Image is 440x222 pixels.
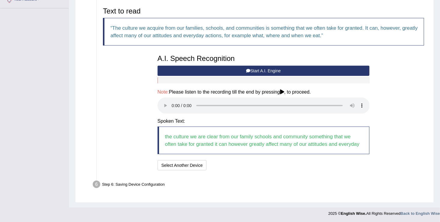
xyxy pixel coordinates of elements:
[158,89,370,95] h4: Please listen to the recording till the end by pressing , to proceed.
[158,89,169,94] span: Note:
[90,179,431,192] div: Step 6: Saving Device Configuration
[158,160,207,170] button: Select Another Device
[158,127,370,154] blockquote: the culture we are clear from our family schools and community something that we often take for g...
[328,208,440,216] div: 2025 © All Rights Reserved
[341,211,366,216] strong: English Wise.
[110,25,418,38] q: The culture we acquire from our families, schools, and communities is something that we often tak...
[401,211,440,216] a: Back to English Wise
[103,7,424,15] h3: Text to read
[158,118,370,124] h4: Spoken Text:
[158,55,370,62] h3: A.I. Speech Recognition
[158,66,370,76] button: Start A.I. Engine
